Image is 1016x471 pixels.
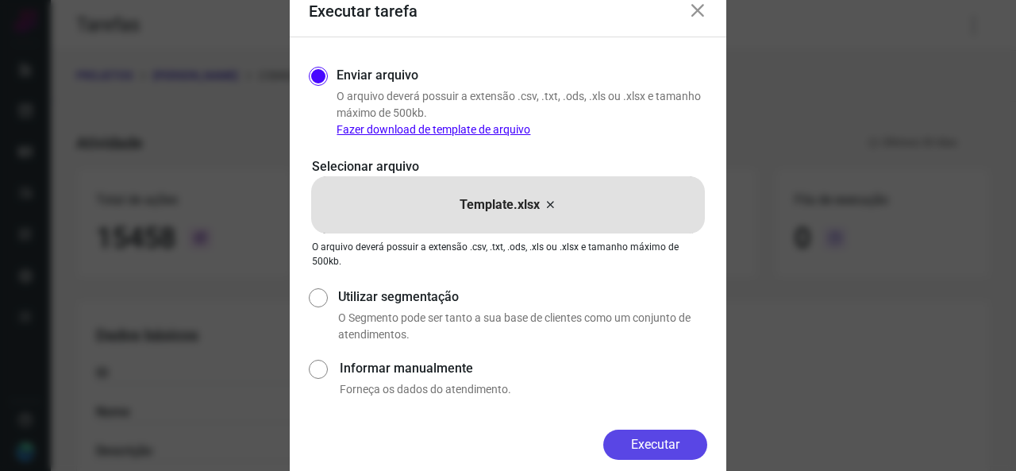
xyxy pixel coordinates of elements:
[340,359,707,378] label: Informar manualmente
[312,240,704,268] p: O arquivo deverá possuir a extensão .csv, .txt, .ods, .xls ou .xlsx e tamanho máximo de 500kb.
[337,66,418,85] label: Enviar arquivo
[337,88,707,138] p: O arquivo deverá possuir a extensão .csv, .txt, .ods, .xls ou .xlsx e tamanho máximo de 500kb.
[338,310,707,343] p: O Segmento pode ser tanto a sua base de clientes como um conjunto de atendimentos.
[338,288,707,307] label: Utilizar segmentação
[312,157,704,176] p: Selecionar arquivo
[337,123,530,136] a: Fazer download de template de arquivo
[309,2,418,21] h3: Executar tarefa
[340,381,707,398] p: Forneça os dados do atendimento.
[460,195,540,214] p: Template.xlsx
[603,430,707,460] button: Executar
